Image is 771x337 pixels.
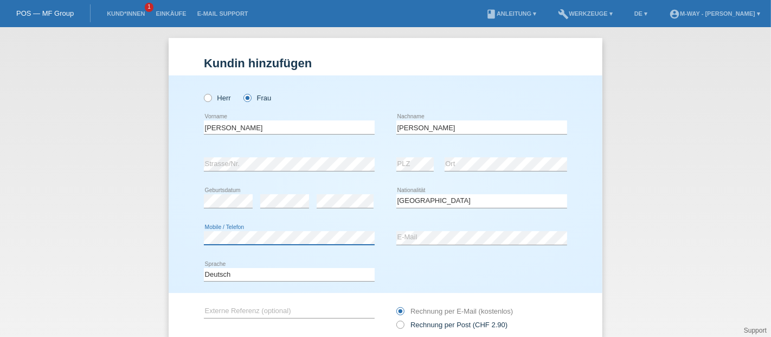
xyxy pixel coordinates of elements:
[396,321,403,334] input: Rechnung per Post (CHF 2.90)
[664,10,766,17] a: account_circlem-way - [PERSON_NAME] ▾
[669,9,680,20] i: account_circle
[192,10,254,17] a: E-Mail Support
[396,307,513,315] label: Rechnung per E-Mail (kostenlos)
[629,10,653,17] a: DE ▾
[101,10,150,17] a: Kund*innen
[204,94,211,101] input: Herr
[150,10,191,17] a: Einkäufe
[396,307,403,321] input: Rechnung per E-Mail (kostenlos)
[396,321,507,329] label: Rechnung per Post (CHF 2.90)
[145,3,153,12] span: 1
[480,10,542,17] a: bookAnleitung ▾
[486,9,497,20] i: book
[552,10,618,17] a: buildWerkzeuge ▾
[243,94,271,102] label: Frau
[16,9,74,17] a: POS — MF Group
[204,56,567,70] h1: Kundin hinzufügen
[744,327,767,334] a: Support
[204,94,231,102] label: Herr
[558,9,569,20] i: build
[243,94,250,101] input: Frau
